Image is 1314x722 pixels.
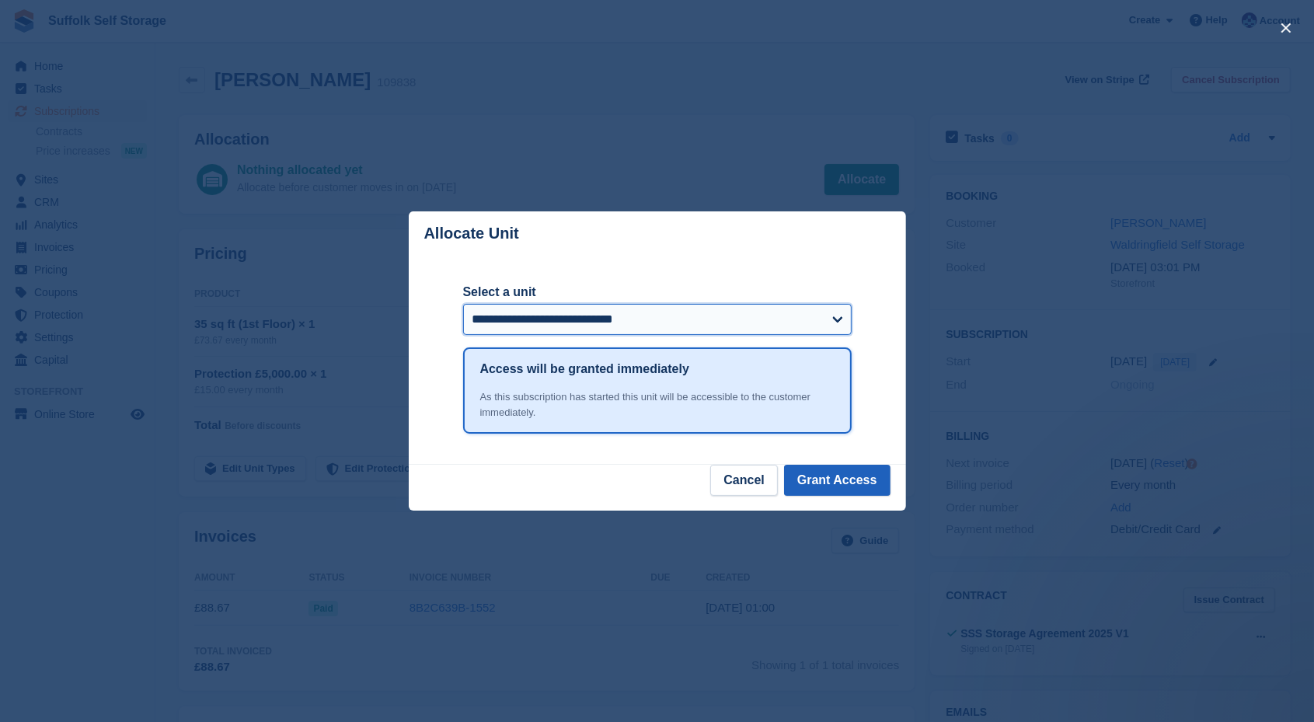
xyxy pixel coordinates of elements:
[463,283,852,302] label: Select a unit
[480,360,689,378] h1: Access will be granted immediately
[784,465,891,496] button: Grant Access
[710,465,777,496] button: Cancel
[480,389,835,420] div: As this subscription has started this unit will be accessible to the customer immediately.
[1274,16,1298,40] button: close
[424,225,519,242] p: Allocate Unit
